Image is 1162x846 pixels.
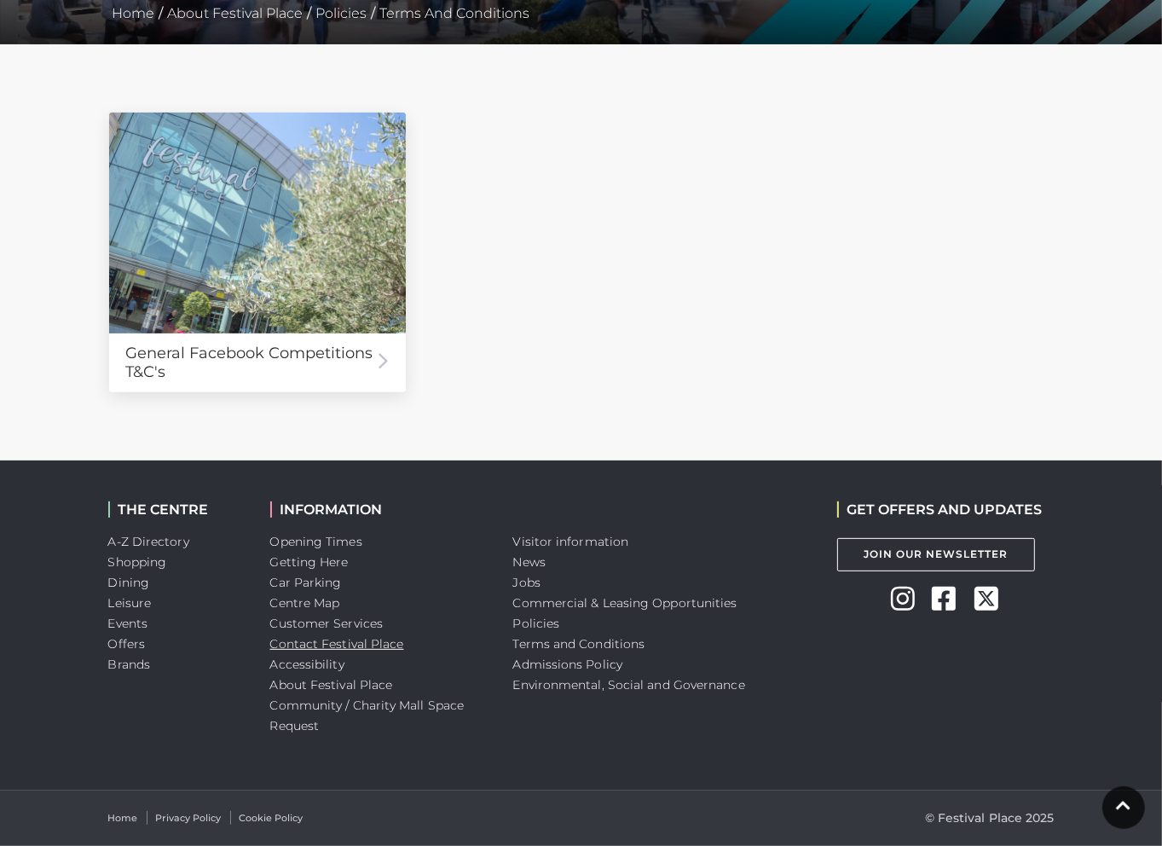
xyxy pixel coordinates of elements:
a: About Festival Place [270,677,393,692]
a: Customer Services [270,616,384,631]
a: Car Parking [270,575,342,590]
a: Terms And Conditions [376,5,535,21]
a: Accessibility [270,657,344,672]
a: Terms and Conditions [513,636,645,652]
a: Home [108,5,159,21]
a: Policies [312,5,372,21]
h2: THE CENTRE [108,501,245,518]
a: A-Z Directory [108,534,189,549]
a: General Facebook Competitions T&C's [109,113,406,392]
a: Policies [513,616,560,631]
a: Brands [108,657,151,672]
a: Offers [108,636,146,652]
a: Shopping [108,554,167,570]
a: Join Our Newsletter [837,538,1035,571]
a: Events [108,616,148,631]
a: About Festival Place [164,5,308,21]
a: Contact Festival Place [270,636,404,652]
div: General Facebook Competitions T&C's [109,333,406,392]
a: Privacy Policy [156,811,222,826]
a: Centre Map [270,595,340,611]
a: Jobs [513,575,541,590]
a: Admissions Policy [513,657,623,672]
a: Leisure [108,595,152,611]
a: Home [108,811,138,826]
a: Dining [108,575,150,590]
a: Visitor information [513,534,629,549]
h2: GET OFFERS AND UPDATES [837,501,1043,518]
h2: INFORMATION [270,501,488,518]
a: Opening Times [270,534,362,549]
a: Community / Charity Mall Space Request [270,698,465,733]
a: Commercial & Leasing Opportunities [513,595,737,611]
p: © Festival Place 2025 [925,808,1055,828]
a: Environmental, Social and Governance [513,677,745,692]
a: Getting Here [270,554,349,570]
a: Cookie Policy [240,811,304,826]
a: News [513,554,546,570]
